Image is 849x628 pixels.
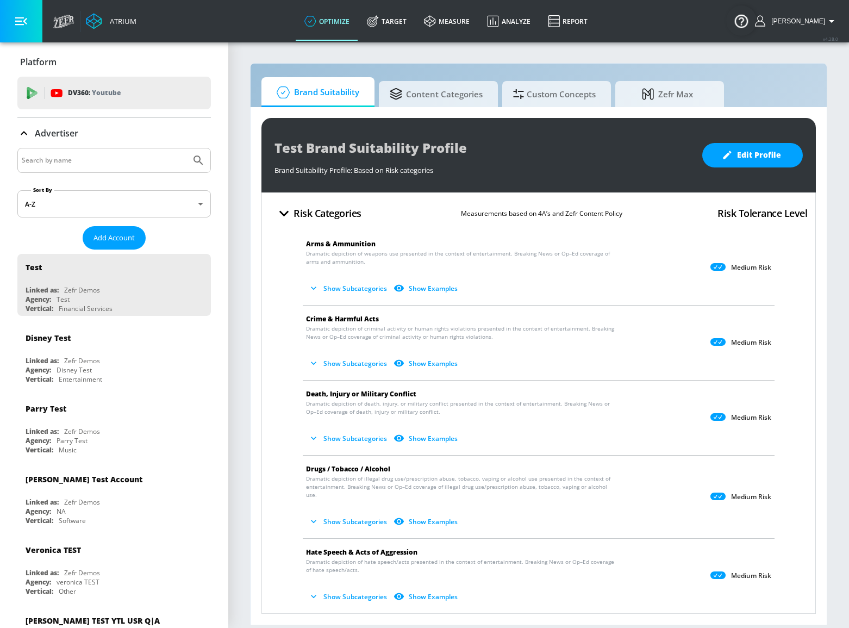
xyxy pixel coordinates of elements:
div: TestLinked as:Zefr DemosAgency:TestVertical:Financial Services [17,254,211,316]
button: Show Subcategories [306,588,391,606]
div: Agency: [26,577,51,587]
div: [PERSON_NAME] Test Account [26,474,142,484]
span: Dramatic depiction of illegal drug use/prescription abuse, tobacco, vaping or alcohol use present... [306,475,620,499]
span: Arms & Ammunition [306,239,376,248]
button: Show Examples [391,355,462,372]
div: Veronica TEST [26,545,81,555]
p: Medium Risk [731,338,771,347]
div: Vertical: [26,375,53,384]
button: Edit Profile [702,143,803,167]
div: [PERSON_NAME] Test AccountLinked as:Zefr DemosAgency:NAVertical:Software [17,466,211,528]
div: Zefr Demos [64,356,100,365]
span: Dramatic depiction of hate speech/acts presented in the context of entertainment. Breaking News o... [306,558,620,574]
span: Edit Profile [724,148,781,162]
div: Agency: [26,295,51,304]
div: Parry Test [57,436,88,445]
button: Show Examples [391,513,462,531]
a: Target [358,2,415,41]
p: Measurements based on 4A’s and Zefr Content Policy [461,208,622,219]
h4: Risk Tolerance Level [717,206,807,221]
p: Medium Risk [731,571,771,580]
span: v 4.28.0 [823,36,838,42]
button: Show Examples [391,588,462,606]
div: Disney Test [57,365,92,375]
div: Agency: [26,507,51,516]
button: Show Examples [391,279,462,297]
span: Custom Concepts [513,81,596,107]
button: Show Subcategories [306,430,391,447]
button: Show Subcategories [306,513,391,531]
div: Linked as: [26,427,59,436]
button: Show Examples [391,430,462,447]
div: Agency: [26,365,51,375]
div: Veronica TESTLinked as:Zefr DemosAgency:veronica TESTVertical:Other [17,537,211,599]
div: Zefr Demos [64,285,100,295]
div: veronica TEST [57,577,99,587]
input: Search by name [22,153,186,167]
a: Analyze [478,2,539,41]
div: Test [57,295,70,304]
a: Atrium [86,13,136,29]
button: Risk Categories [270,201,366,226]
button: [PERSON_NAME] [755,15,838,28]
div: Disney Test [26,333,71,343]
p: Medium Risk [731,493,771,501]
div: Atrium [105,16,136,26]
button: Show Subcategories [306,279,391,297]
p: DV360: [68,87,121,99]
div: Vertical: [26,516,53,525]
p: Medium Risk [731,263,771,272]
div: Advertiser [17,118,211,148]
span: Dramatic depiction of weapons use presented in the context of entertainment. Breaking News or Op–... [306,250,620,266]
div: Zefr Demos [64,498,100,507]
span: Dramatic depiction of criminal activity or human rights violations presented in the context of en... [306,325,620,341]
div: Parry TestLinked as:Zefr DemosAgency:Parry TestVertical:Music [17,395,211,457]
div: Disney TestLinked as:Zefr DemosAgency:Disney TestVertical:Entertainment [17,325,211,387]
div: A-Z [17,190,211,217]
span: Zefr Max [626,81,709,107]
div: Linked as: [26,285,59,295]
p: Platform [20,56,57,68]
p: Advertiser [35,127,78,139]
div: Music [59,445,77,455]
div: Entertainment [59,375,102,384]
button: Open Resource Center [726,5,757,36]
p: Medium Risk [731,413,771,422]
div: Test [26,262,42,272]
div: Platform [17,47,211,77]
p: Youtube [92,87,121,98]
h4: Risk Categories [294,206,361,221]
div: Zefr Demos [64,568,100,577]
span: Hate Speech & Acts of Aggression [306,548,417,557]
div: Linked as: [26,356,59,365]
div: Other [59,587,76,596]
a: Report [539,2,596,41]
label: Sort By [31,186,54,194]
div: Zefr Demos [64,427,100,436]
span: Drugs / Tobacco / Alcohol [306,464,390,474]
div: NA [57,507,66,516]
div: Linked as: [26,498,59,507]
div: Parry Test [26,403,66,414]
div: Linked as: [26,568,59,577]
div: Agency: [26,436,51,445]
a: measure [415,2,478,41]
span: Dramatic depiction of death, injury, or military conflict presented in the context of entertainme... [306,400,620,416]
span: Content Categories [390,81,483,107]
div: Vertical: [26,587,53,596]
span: Death, Injury or Military Conflict [306,389,416,399]
button: Show Subcategories [306,355,391,372]
div: Brand Suitability Profile: Based on Risk categories [274,160,691,175]
div: Vertical: [26,304,53,313]
a: optimize [296,2,358,41]
span: Brand Suitability [272,79,359,105]
span: login as: justin.nim@zefr.com [767,17,825,25]
span: Add Account [93,232,135,244]
div: Vertical: [26,445,53,455]
span: Crime & Harmful Acts [306,314,379,324]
